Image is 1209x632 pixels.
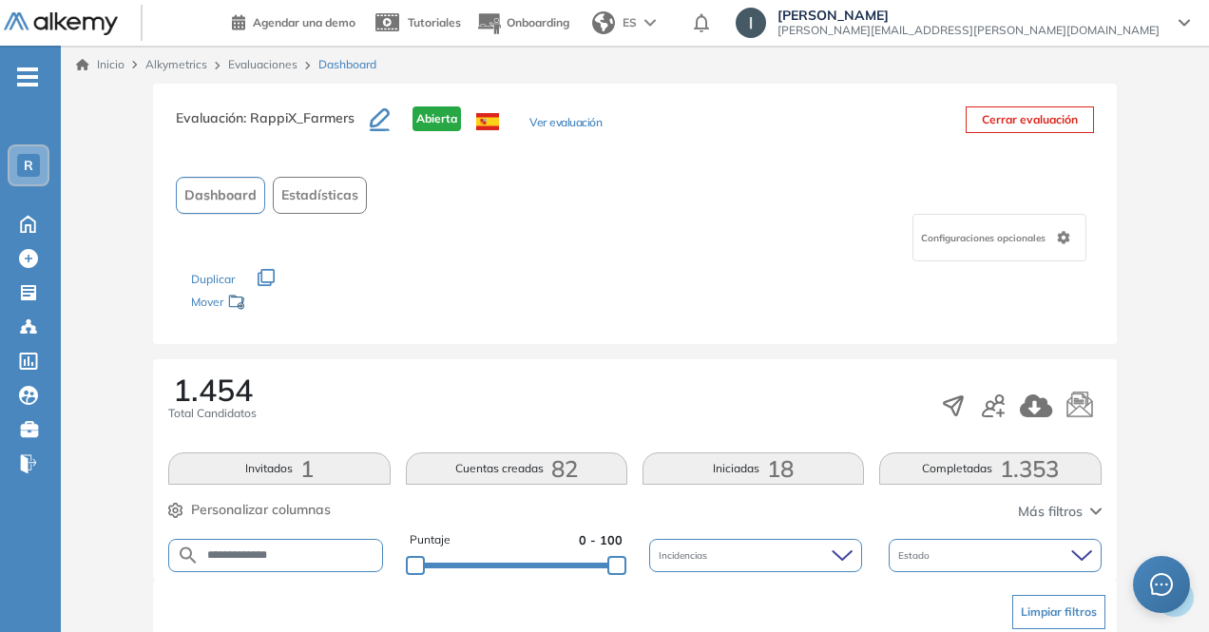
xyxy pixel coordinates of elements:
[643,452,864,485] button: Iniciadas18
[777,8,1160,23] span: [PERSON_NAME]
[408,15,461,29] span: Tutoriales
[273,177,367,214] button: Estadísticas
[4,12,118,36] img: Logo
[966,106,1094,133] button: Cerrar evaluación
[912,214,1086,261] div: Configuraciones opcionales
[1150,573,1173,596] span: message
[659,548,711,563] span: Incidencias
[1018,502,1102,522] button: Más filtros
[592,11,615,34] img: world
[579,531,623,549] span: 0 - 100
[176,106,370,146] h3: Evaluación
[168,405,257,422] span: Total Candidatos
[145,57,207,71] span: Alkymetrics
[232,10,355,32] a: Agendar una demo
[176,177,265,214] button: Dashboard
[253,15,355,29] span: Agendar una demo
[879,452,1101,485] button: Completadas1.353
[649,539,862,572] div: Incidencias
[644,19,656,27] img: arrow
[889,539,1102,572] div: Estado
[777,23,1160,38] span: [PERSON_NAME][EMAIL_ADDRESS][PERSON_NAME][DOMAIN_NAME]
[24,158,33,173] span: R
[898,548,933,563] span: Estado
[529,114,602,134] button: Ver evaluación
[318,56,376,73] span: Dashboard
[1018,502,1083,522] span: Más filtros
[76,56,125,73] a: Inicio
[413,106,461,131] span: Abierta
[1012,595,1105,629] button: Limpiar filtros
[168,500,331,520] button: Personalizar columnas
[921,231,1049,245] span: Configuraciones opcionales
[406,452,627,485] button: Cuentas creadas82
[168,452,390,485] button: Invitados1
[623,14,637,31] span: ES
[507,15,569,29] span: Onboarding
[410,531,451,549] span: Puntaje
[191,500,331,520] span: Personalizar columnas
[476,113,499,130] img: ESP
[177,544,200,567] img: SEARCH_ALT
[281,185,358,205] span: Estadísticas
[17,75,38,79] i: -
[191,272,235,286] span: Duplicar
[476,3,569,44] button: Onboarding
[228,57,297,71] a: Evaluaciones
[243,109,355,126] span: : RappiX_Farmers
[184,185,257,205] span: Dashboard
[191,286,381,321] div: Mover
[173,374,253,405] span: 1.454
